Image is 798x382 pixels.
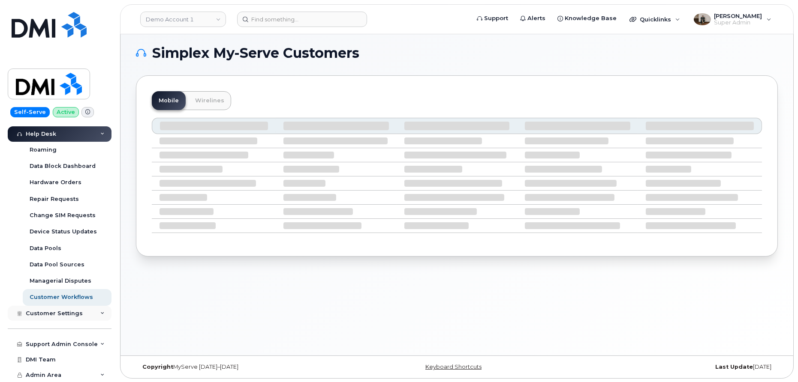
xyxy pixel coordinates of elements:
[142,364,173,370] strong: Copyright
[425,364,482,370] a: Keyboard Shortcuts
[136,364,350,370] div: MyServe [DATE]–[DATE]
[152,91,186,110] a: Mobile
[715,364,753,370] strong: Last Update
[188,91,231,110] a: Wirelines
[564,364,778,370] div: [DATE]
[152,47,359,60] span: Simplex My-Serve Customers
